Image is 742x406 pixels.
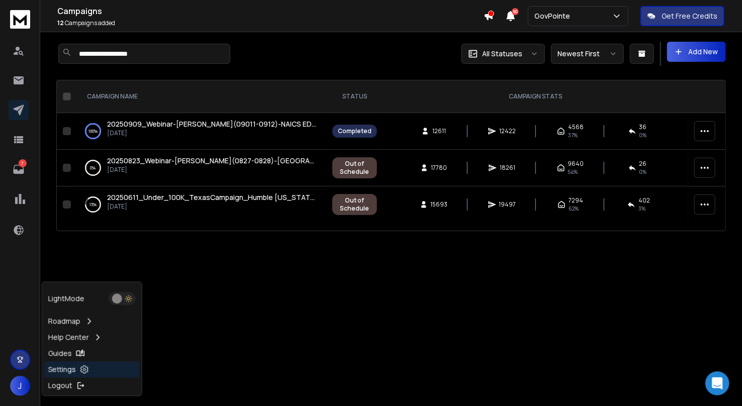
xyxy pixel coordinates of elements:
button: J [10,376,30,396]
h1: Campaigns [57,5,484,17]
div: Out of Schedule [338,196,372,213]
td: 13%20250611_Under_100K_TexasCampaign_Humble [US_STATE] School District_18K Leads[DATE] [75,186,326,223]
p: [DATE] [107,202,316,211]
p: 100 % [88,126,98,136]
a: Roadmap [44,313,140,329]
img: logo [20,21,87,34]
td: 100%20250909_Webinar-[PERSON_NAME](09011-0912)-NAICS EDU Support - Nationwide Contracts[DATE] [75,113,326,150]
p: 13 % [89,199,97,210]
p: How can we assist you [DATE]? [20,88,181,123]
td: 0%20250823_Webinar-[PERSON_NAME](0827-0828)-[GEOGRAPHIC_DATA], [GEOGRAPHIC_DATA] (ISD) RFP-[US_ST... [75,150,326,186]
p: 0 % [90,163,96,173]
p: Guides [48,348,72,358]
span: 12611 [432,127,446,135]
th: STATUS [326,80,383,113]
div: Optimizing Warmup Settings in ReachInbox [15,207,187,236]
span: Search for help [21,188,81,198]
div: Out of Schedule [338,160,372,176]
span: 9640 [568,160,584,168]
p: Light Mode [48,293,84,303]
p: Roadmap [48,316,80,326]
a: 20250909_Webinar-[PERSON_NAME](09011-0912)-NAICS EDU Support - Nationwide Contracts [107,119,316,129]
span: Messages [83,338,118,345]
span: 7294 [569,196,583,205]
a: 20250823_Webinar-[PERSON_NAME](0827-0828)-[GEOGRAPHIC_DATA], [GEOGRAPHIC_DATA] (ISD) RFP-[US_STATE] [107,156,316,166]
span: 37 % [568,131,578,139]
img: Profile image for Rohan [108,16,128,36]
span: 20250909_Webinar-[PERSON_NAME](09011-0912)-NAICS EDU Support - Nationwide Contracts [107,119,424,129]
p: All Statuses [482,49,522,59]
span: 20250611_Under_100K_TexasCampaign_Humble [US_STATE] School District_18K Leads [107,192,406,202]
p: [DATE] [107,129,316,137]
a: 7 [9,159,29,179]
div: Optimizing Warmup Settings in ReachInbox [21,211,168,232]
button: Get Free Credits [640,6,724,26]
div: Close [173,16,191,34]
img: Profile image for Lakshita [127,16,147,36]
span: 20250823_Webinar-[PERSON_NAME](0827-0828)-[GEOGRAPHIC_DATA], [GEOGRAPHIC_DATA] (ISD) RFP-[US_STATE] [107,156,508,165]
span: 54 % [568,168,578,176]
button: Search for help [15,183,187,203]
div: Configuring SMTP Settings for Microsoft Account Purchased Directly from Microsoft [21,269,168,301]
button: Add New [667,42,726,62]
div: Navigating Advanced Campaign Options in ReachInbox [15,236,187,265]
div: Configuring SMTP Settings for Microsoft Account Purchased Directly from Microsoft [15,265,187,305]
p: [DATE] [107,166,316,174]
p: Logout [48,380,72,390]
th: CAMPAIGN STATS [383,80,688,113]
div: Navigating Advanced Campaign Options in ReachInbox [21,240,168,261]
span: 26 [639,160,647,168]
p: Help Center [48,332,89,342]
span: 50 [512,8,519,15]
p: Settings [48,364,76,374]
div: Seamlessly Integrate Your Campaigns with Airtable Using ReachInbox and [DOMAIN_NAME] [15,305,187,345]
button: Messages [67,313,134,353]
button: Help [134,313,201,353]
p: Campaigns added [57,19,484,27]
img: logo [10,10,30,29]
span: 17780 [431,164,447,172]
span: Help [159,338,175,345]
button: Newest First [551,44,624,64]
div: Send us a messageWe'll be back online [DATE] [10,135,191,173]
th: CAMPAIGN NAME [75,80,326,113]
span: 402 [638,196,650,205]
span: 12422 [499,127,516,135]
p: 7 [19,159,27,167]
div: Send us a message [21,144,168,154]
a: Guides [44,345,140,361]
div: Completed [338,127,372,135]
span: 3 % [638,205,645,213]
a: 20250611_Under_100K_TexasCampaign_Humble [US_STATE] School District_18K Leads [107,192,316,202]
p: Hi [PERSON_NAME] [20,71,181,88]
span: Home [22,338,45,345]
div: We'll be back online [DATE] [21,154,168,165]
span: 0 % [639,131,647,139]
iframe: Intercom live chat [705,371,729,395]
a: Settings [44,361,140,377]
span: 4568 [568,123,584,131]
p: GovPointe [534,11,574,21]
p: Get Free Credits [662,11,717,21]
span: 36 [639,123,647,131]
span: 18261 [500,164,515,172]
img: Profile image for Raj [146,16,166,36]
span: 62 % [569,205,579,213]
div: Seamlessly Integrate Your Campaigns with Airtable Using ReachInbox and [DOMAIN_NAME] [21,309,168,341]
span: 19497 [499,200,516,209]
a: Help Center [44,329,140,345]
span: 15693 [431,200,448,209]
span: 0 % [639,168,647,176]
span: 12 [57,19,64,27]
